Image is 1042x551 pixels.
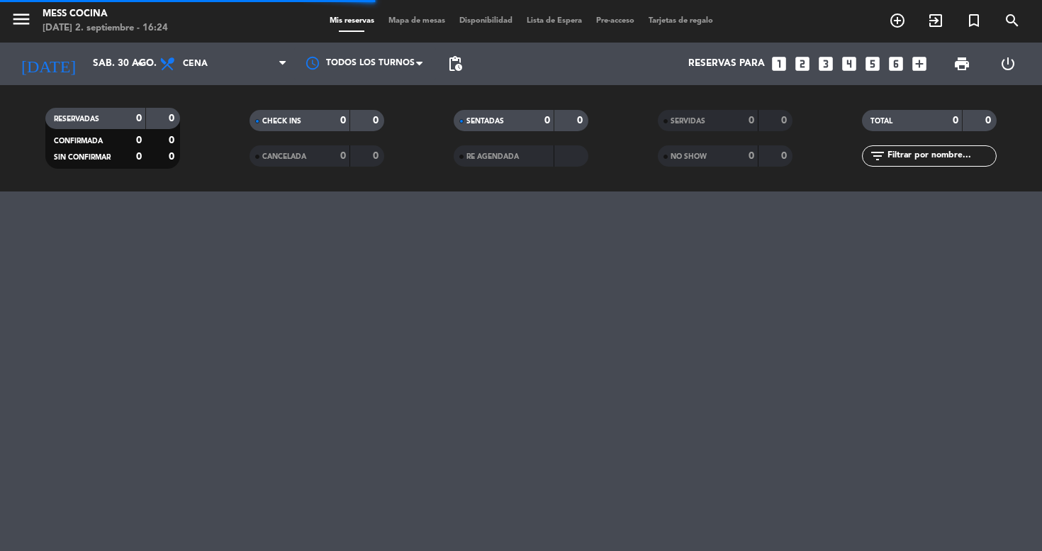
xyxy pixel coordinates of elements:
span: Reservas para [688,58,765,69]
i: power_settings_new [999,55,1016,72]
i: add_box [910,55,929,73]
strong: 0 [985,116,994,126]
i: menu [11,9,32,30]
span: Mis reservas [323,17,381,25]
span: CANCELADA [262,153,306,160]
div: [DATE] 2. septiembre - 16:24 [43,21,168,35]
strong: 0 [749,116,754,126]
span: CONFIRMADA [54,138,103,145]
span: pending_actions [447,55,464,72]
span: SIN CONFIRMAR [54,154,111,161]
span: print [953,55,970,72]
span: Disponibilidad [452,17,520,25]
span: CHECK INS [262,118,301,125]
span: Cena [183,59,208,69]
strong: 0 [340,116,346,126]
strong: 0 [373,151,381,161]
i: filter_list [869,148,886,165]
strong: 0 [136,135,142,145]
i: exit_to_app [927,12,944,29]
strong: 0 [781,151,790,161]
span: SENTADAS [466,118,504,125]
i: add_circle_outline [889,12,906,29]
div: Mess Cocina [43,7,168,21]
span: SERVIDAS [671,118,705,125]
i: search [1004,12,1021,29]
span: Mapa de mesas [381,17,452,25]
span: NO SHOW [671,153,707,160]
span: TOTAL [870,118,892,125]
span: Pre-acceso [589,17,642,25]
i: turned_in_not [965,12,982,29]
strong: 0 [373,116,381,126]
i: looks_4 [840,55,858,73]
span: RE AGENDADA [466,153,519,160]
strong: 0 [136,152,142,162]
strong: 0 [169,152,177,162]
strong: 0 [781,116,790,126]
span: Lista de Espera [520,17,589,25]
i: arrow_drop_down [132,55,149,72]
i: looks_3 [817,55,835,73]
strong: 0 [136,113,142,123]
i: looks_two [793,55,812,73]
strong: 0 [544,116,550,126]
i: looks_6 [887,55,905,73]
strong: 0 [340,151,346,161]
strong: 0 [749,151,754,161]
i: looks_5 [863,55,882,73]
strong: 0 [577,116,586,126]
i: looks_one [770,55,788,73]
button: menu [11,9,32,35]
span: Tarjetas de regalo [642,17,720,25]
input: Filtrar por nombre... [886,148,996,164]
strong: 0 [953,116,958,126]
div: LOG OUT [985,43,1032,85]
strong: 0 [169,113,177,123]
i: [DATE] [11,48,86,79]
span: RESERVADAS [54,116,99,123]
strong: 0 [169,135,177,145]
